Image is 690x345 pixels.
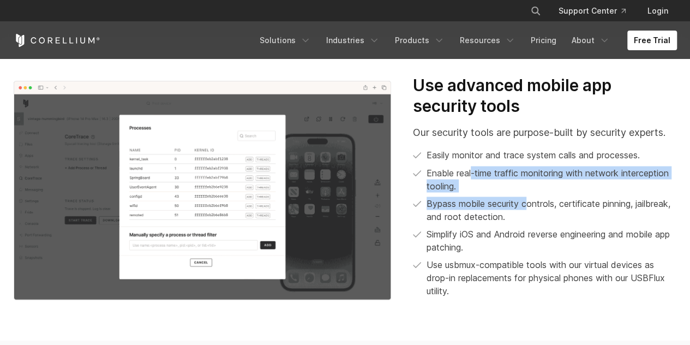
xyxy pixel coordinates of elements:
[524,31,563,50] a: Pricing
[453,31,522,50] a: Resources
[526,1,545,21] button: Search
[639,1,677,21] a: Login
[565,31,616,50] a: About
[427,197,676,223] p: Bypass mobile security controls, certificate pinning, jailbreak, and root detection.
[427,166,676,192] p: Enable real-time traffic monitoring with network interception tooling.
[427,148,640,161] p: Easily monitor and trace system calls and processes.
[413,75,676,116] h3: Use advanced mobile app security tools
[627,31,677,50] a: Free Trial
[517,1,677,21] div: Navigation Menu
[320,31,386,50] a: Industries
[14,34,100,47] a: Corellium Home
[388,31,451,50] a: Products
[550,1,634,21] a: Support Center
[253,31,677,50] div: Navigation Menu
[253,31,317,50] a: Solutions
[427,258,676,297] span: Use usbmux-compatible tools with our virtual devices as drop-in replacements for physical phones ...
[413,124,676,139] p: Our security tools are purpose-built by security experts.
[14,81,392,300] img: CoreTrace Processes in Corellium's virtual hardware platform
[427,227,676,253] p: Simplify iOS and Android reverse engineering and mobile app patching.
